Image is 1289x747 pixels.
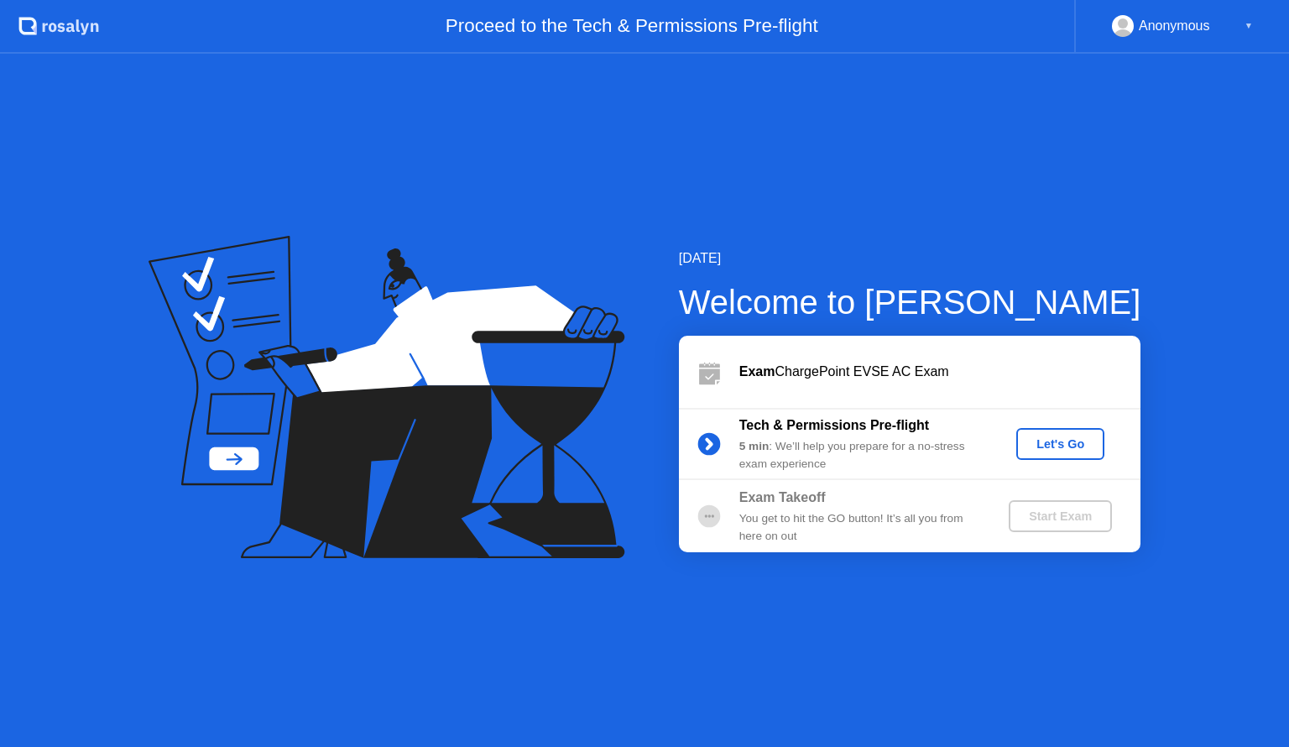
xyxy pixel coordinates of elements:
b: Tech & Permissions Pre-flight [739,418,929,432]
div: [DATE] [679,248,1141,269]
b: Exam Takeoff [739,490,826,504]
div: Let's Go [1023,437,1098,451]
button: Start Exam [1009,500,1112,532]
div: Welcome to [PERSON_NAME] [679,277,1141,327]
div: ▼ [1245,15,1253,37]
div: : We’ll help you prepare for a no-stress exam experience [739,438,981,473]
div: Start Exam [1015,509,1105,523]
b: Exam [739,364,775,379]
div: Anonymous [1139,15,1210,37]
div: ChargePoint EVSE AC Exam [739,362,1140,382]
b: 5 min [739,440,770,452]
div: You get to hit the GO button! It’s all you from here on out [739,510,981,545]
button: Let's Go [1016,428,1104,460]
